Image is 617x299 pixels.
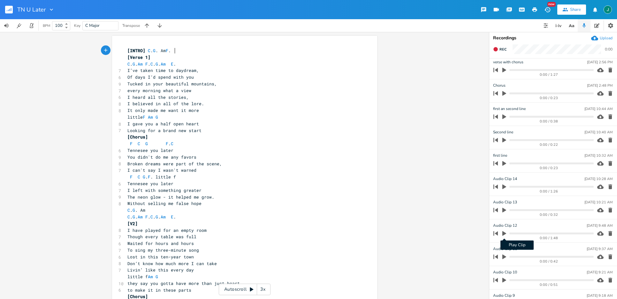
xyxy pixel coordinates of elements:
span: Audio Clip 11 [493,246,517,252]
span: [Chorus] [127,134,148,140]
span: Livin’ like this every day [127,267,194,273]
span: C [138,141,140,146]
div: [DATE] 2:48 PM [587,84,613,87]
span: Audio Clip 10 [493,269,517,275]
span: G [156,274,158,279]
span: Waited for hours and hours [127,240,194,246]
button: Share [557,4,586,15]
span: F [166,141,168,146]
span: Am [161,61,166,67]
span: G [156,114,158,120]
span: C [127,214,130,220]
div: [DATE] 10:28 AM [584,177,613,181]
span: Audio Clip 14 [493,176,517,182]
div: [DATE] 9:37 AM [587,247,613,251]
span: Audio Clip 13 [493,199,517,205]
span: verse with chorus [493,59,523,65]
span: I believed in all of the lore. [127,101,204,106]
span: little [127,114,161,120]
div: Upload [600,35,613,41]
span: . . . . . . [127,61,176,67]
div: 0:00 / 0:38 [504,120,594,123]
span: Second line [493,129,513,135]
span: little f [127,274,161,279]
span: Looking for a brand new start [127,128,202,133]
img: Jim Rudolf [604,5,612,14]
div: [DATE] 10:21 AM [584,201,613,204]
div: [DATE] 10:44 AM [584,107,613,111]
span: C [127,61,130,67]
span: G [133,207,135,213]
span: Tucked in your beautiful mountains, [127,81,217,87]
span: Chorus [493,83,506,89]
span: C [171,141,173,146]
div: [DATE] 10:32 AM [584,154,613,157]
div: [DATE] 2:56 PM [587,60,613,64]
span: first line [493,153,507,159]
span: E [171,61,173,67]
span: [Verse 1] [127,54,150,60]
span: G [145,141,148,146]
div: [DATE] 10:40 AM [584,130,613,134]
span: F [130,174,133,180]
span: C [138,174,140,180]
span: Am [148,114,153,120]
span: . . Am [127,207,145,213]
span: . [127,141,173,146]
span: I’ve taken time to daydream, [127,67,199,73]
span: C Major [85,23,100,28]
span: [V2] [127,221,138,226]
span: I can't say I wasn't warned [127,167,196,173]
div: 0:00 / 0:51 [504,283,594,287]
span: C [150,61,153,67]
div: [DATE] 9:48 AM [587,224,613,227]
div: 0:00 / 1:26 [504,190,594,193]
div: 0:00 / 0:23 [504,166,594,170]
span: F [143,114,145,120]
div: Share [570,7,581,12]
span: To sing my three-minute song [127,247,199,253]
span: F [130,141,133,146]
div: 0:00 / 0:23 [504,96,594,100]
span: F [166,48,168,53]
span: Tennesee you later [127,181,173,186]
span: [INTRO] [127,48,145,53]
span: The neon glow - it helped me grow. [127,194,214,200]
span: to make it in these parts [127,287,191,293]
span: G [156,61,158,67]
span: Audio Clip 12 [493,223,517,229]
span: Am [148,274,153,279]
span: G [133,214,135,220]
span: I have played for an empty room [127,227,207,233]
span: they say you gotta have more than just heart [127,280,240,286]
span: It only made me want it more [127,107,199,113]
span: Tennesee you later [127,147,173,153]
div: 0:00 [605,47,613,51]
span: Lost in this ten-year town [127,254,194,260]
button: Rec [491,44,509,54]
span: C [150,214,153,220]
span: F [145,61,148,67]
div: [DATE] 9:21 AM [587,271,613,274]
span: G [153,48,156,53]
span: I gave you a half open heart [127,121,199,127]
span: F [145,214,148,220]
span: . . Am . [127,48,171,53]
span: every morning what a view [127,88,191,93]
span: You didn't do me any favors [127,154,196,160]
div: New [547,2,556,7]
span: Of days I’d spend with you [127,74,194,80]
span: G [143,174,145,180]
button: Upload [591,35,613,42]
div: BPM [43,24,50,28]
span: Don’t know how much more I can take [127,261,217,266]
div: Autoscroll [219,284,270,295]
div: Transpose [122,24,140,28]
span: G [156,214,158,220]
span: F [148,174,150,180]
span: G [133,61,135,67]
span: C [148,48,150,53]
span: Am [138,61,143,67]
div: 0:00 / 1:27 [504,73,594,76]
span: E [171,214,173,220]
